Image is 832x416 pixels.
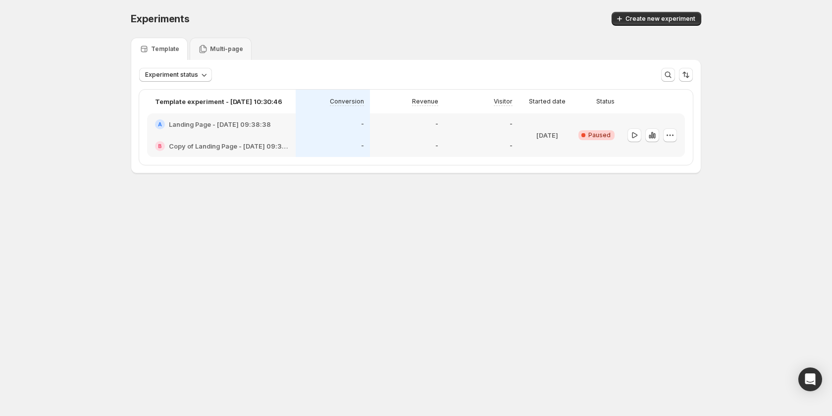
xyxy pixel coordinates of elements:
span: Experiment status [145,71,198,79]
p: - [435,120,438,128]
span: Experiments [131,13,190,25]
p: - [361,120,364,128]
button: Experiment status [139,68,212,82]
p: Revenue [412,98,438,105]
h2: A [158,121,162,127]
p: Status [596,98,615,105]
p: - [435,142,438,150]
div: Open Intercom Messenger [798,367,822,391]
p: - [361,142,364,150]
h2: B [158,143,162,149]
p: Template experiment - [DATE] 10:30:46 [155,97,282,106]
p: - [510,142,513,150]
span: Create new experiment [625,15,695,23]
span: Paused [588,131,611,139]
h2: Landing Page - [DATE] 09:38:38 [169,119,271,129]
p: Started date [529,98,566,105]
p: Multi-page [210,45,243,53]
h2: Copy of Landing Page - [DATE] 09:38:38 [169,141,288,151]
p: Visitor [494,98,513,105]
button: Sort the results [679,68,693,82]
button: Create new experiment [612,12,701,26]
p: Conversion [330,98,364,105]
p: - [510,120,513,128]
p: [DATE] [536,130,558,140]
p: Template [151,45,179,53]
